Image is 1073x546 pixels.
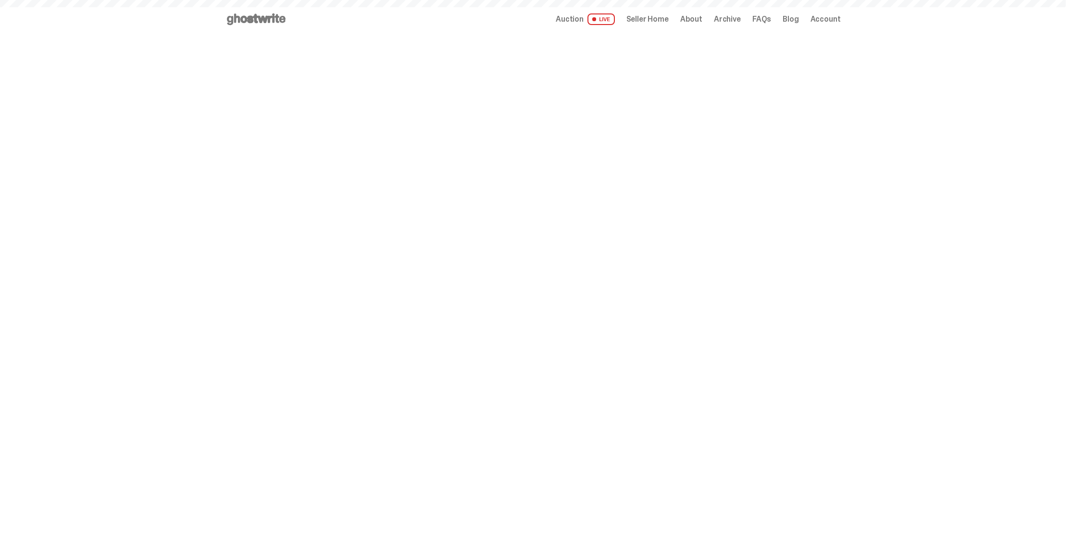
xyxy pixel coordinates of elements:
a: Seller Home [626,15,669,23]
a: Account [811,15,841,23]
a: Auction LIVE [556,13,614,25]
a: About [680,15,702,23]
a: Blog [783,15,799,23]
span: LIVE [587,13,615,25]
span: Auction [556,15,584,23]
a: Archive [714,15,741,23]
a: FAQs [752,15,771,23]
